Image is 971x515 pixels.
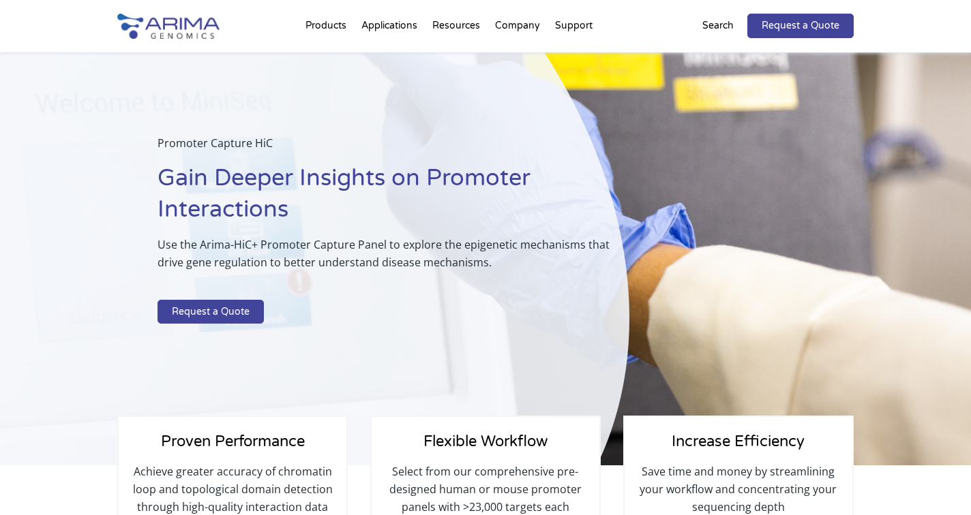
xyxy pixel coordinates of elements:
h1: Gain Deeper Insights on Promoter Interactions [158,163,616,236]
img: Arima-Genomics-logo [117,14,220,39]
a: Request a Quote [158,300,264,324]
p: Promoter Capture HiC [158,134,616,163]
span: Flexible Workflow [423,433,548,450]
span: Proven Performance [161,433,305,450]
p: Search [702,17,734,35]
span: Increase Efficiency [672,433,805,450]
a: Request a Quote [747,14,854,38]
p: Use the Arima-HiC+ Promoter Capture Panel to explore the epigenetic mechanisms that drive gene re... [158,236,616,282]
